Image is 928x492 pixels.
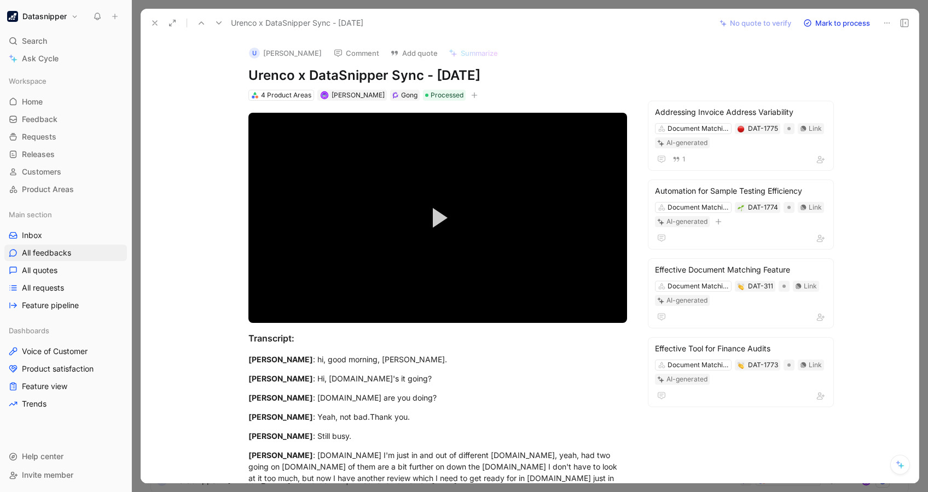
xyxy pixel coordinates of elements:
div: Document Matching & Comparison [668,202,729,213]
div: Search [4,33,127,49]
div: : hi, good morning, [PERSON_NAME]. [248,354,627,365]
div: AI-generated [666,216,707,227]
a: Feature view [4,378,127,395]
span: Voice of Customer [22,346,88,357]
span: Releases [22,149,55,160]
h1: Datasnipper [22,11,67,21]
div: Link [809,360,822,371]
div: DashboardsVoice of CustomerProduct satisfactionFeature viewTrends [4,322,127,412]
div: AI-generated [666,137,707,148]
div: Help center [4,448,127,465]
span: Home [22,96,43,107]
img: Datasnipper [7,11,18,22]
div: : Hi, [DOMAIN_NAME]'s it going? [248,373,627,384]
a: Feature pipeline [4,297,127,314]
a: Inbox [4,227,127,244]
span: All feedbacks [22,247,71,258]
button: DatasnipperDatasnipper [4,9,81,24]
div: Main section [4,206,127,223]
div: Document Matching & Comparison [668,360,729,371]
a: Requests [4,129,127,145]
span: Feature pipeline [22,300,79,311]
mark: [PERSON_NAME] [248,355,313,364]
span: Customers [22,166,61,177]
div: Main sectionInboxAll feedbacksAll quotesAll requestsFeature pipeline [4,206,127,314]
div: Addressing Invoice Address Variability [655,106,827,119]
div: 4 Product Areas [261,90,311,101]
button: Comment [329,45,384,61]
span: Invite member [22,470,73,479]
span: Trends [22,398,47,409]
button: Mark to process [798,15,875,31]
span: Urenco x DataSnipper Sync - [DATE] [231,16,363,30]
img: 🌱 [738,205,744,211]
a: Product Areas [4,181,127,198]
div: Document Matching & Comparison [668,123,729,134]
span: Feature view [22,381,67,392]
a: Ask Cycle [4,50,127,67]
button: No quote to verify [715,15,796,31]
a: Voice of Customer [4,343,127,360]
a: All quotes [4,262,127,279]
mark: [PERSON_NAME] [248,412,313,421]
a: Home [4,94,127,110]
div: DAT-1775 [748,123,778,134]
button: 🔴 [737,125,745,132]
div: Link [804,281,817,292]
span: Requests [22,131,56,142]
a: Customers [4,164,127,180]
img: avatar [321,92,327,99]
mark: [PERSON_NAME] [248,431,313,441]
span: 1 [682,156,686,163]
div: : Yeah, not bad.Thank you. [248,411,627,422]
div: Gong [401,90,417,101]
span: All quotes [22,265,57,276]
span: Processed [431,90,463,101]
button: 👏 [737,282,745,290]
a: Trends [4,396,127,412]
span: All requests [22,282,64,293]
div: Document Matching & Comparison [668,281,729,292]
div: Effective Tool for Finance Audits [655,342,827,355]
div: Dashboards [4,322,127,339]
a: All requests [4,280,127,296]
span: Product satisfaction [22,363,94,374]
span: Summarize [461,48,498,58]
div: Processed [423,90,466,101]
span: Product Areas [22,184,74,195]
div: Link [809,202,822,213]
div: Workspace [4,73,127,89]
span: [PERSON_NAME] [332,91,385,99]
button: Summarize [444,45,503,61]
div: Automation for Sample Testing Efficiency [655,184,827,198]
button: Add quote [385,45,443,61]
div: : [DOMAIN_NAME] are you doing? [248,392,627,403]
span: Feedback [22,114,57,125]
div: DAT-1773 [748,360,778,371]
div: Transcript: [248,332,627,345]
img: 👏 [738,362,744,369]
h1: Urenco x DataSnipper Sync - [DATE] [248,67,627,84]
a: Feedback [4,111,127,128]
button: U[PERSON_NAME] [244,45,327,61]
div: Invite member [4,467,127,483]
button: 1 [670,153,688,165]
a: Product satisfaction [4,361,127,377]
div: Effective Document Matching Feature [655,263,827,276]
span: Ask Cycle [22,52,59,65]
img: 👏 [738,283,744,290]
span: Main section [9,209,52,220]
mark: [PERSON_NAME] [248,374,313,383]
a: All feedbacks [4,245,127,261]
button: 🌱 [737,204,745,211]
span: Help center [22,452,63,461]
span: Inbox [22,230,42,241]
div: AI-generated [666,295,707,306]
mark: [PERSON_NAME] [248,450,313,460]
div: : Still busy. [248,430,627,442]
div: DAT-1774 [748,202,778,213]
div: 👏 [737,361,745,369]
span: Search [22,34,47,48]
